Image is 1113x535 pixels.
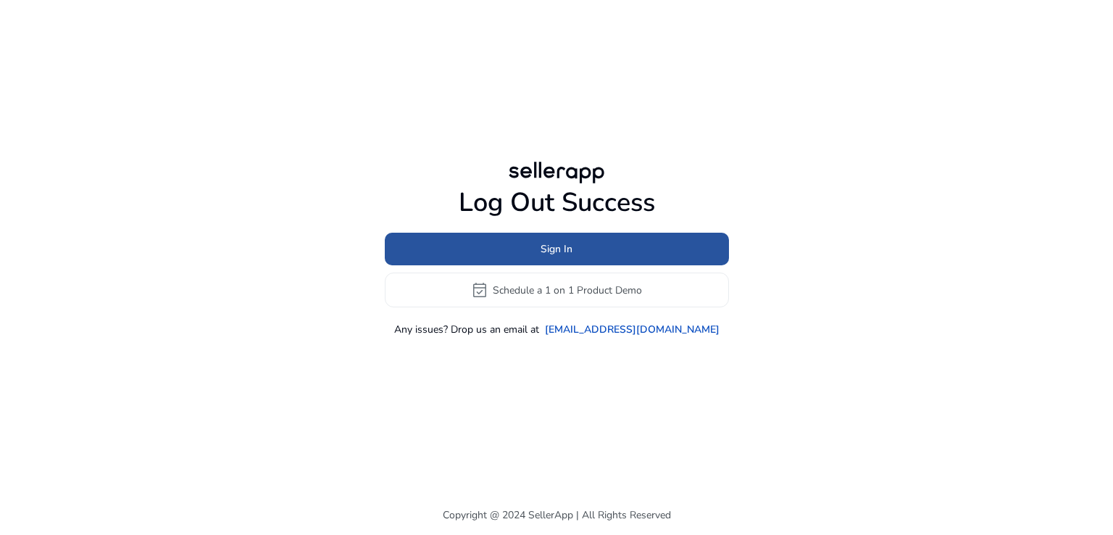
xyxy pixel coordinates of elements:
span: event_available [471,281,488,299]
span: Sign In [541,241,572,257]
p: Any issues? Drop us an email at [394,322,539,337]
h1: Log Out Success [385,187,729,218]
button: event_availableSchedule a 1 on 1 Product Demo [385,273,729,307]
button: Sign In [385,233,729,265]
a: [EMAIL_ADDRESS][DOMAIN_NAME] [545,322,720,337]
